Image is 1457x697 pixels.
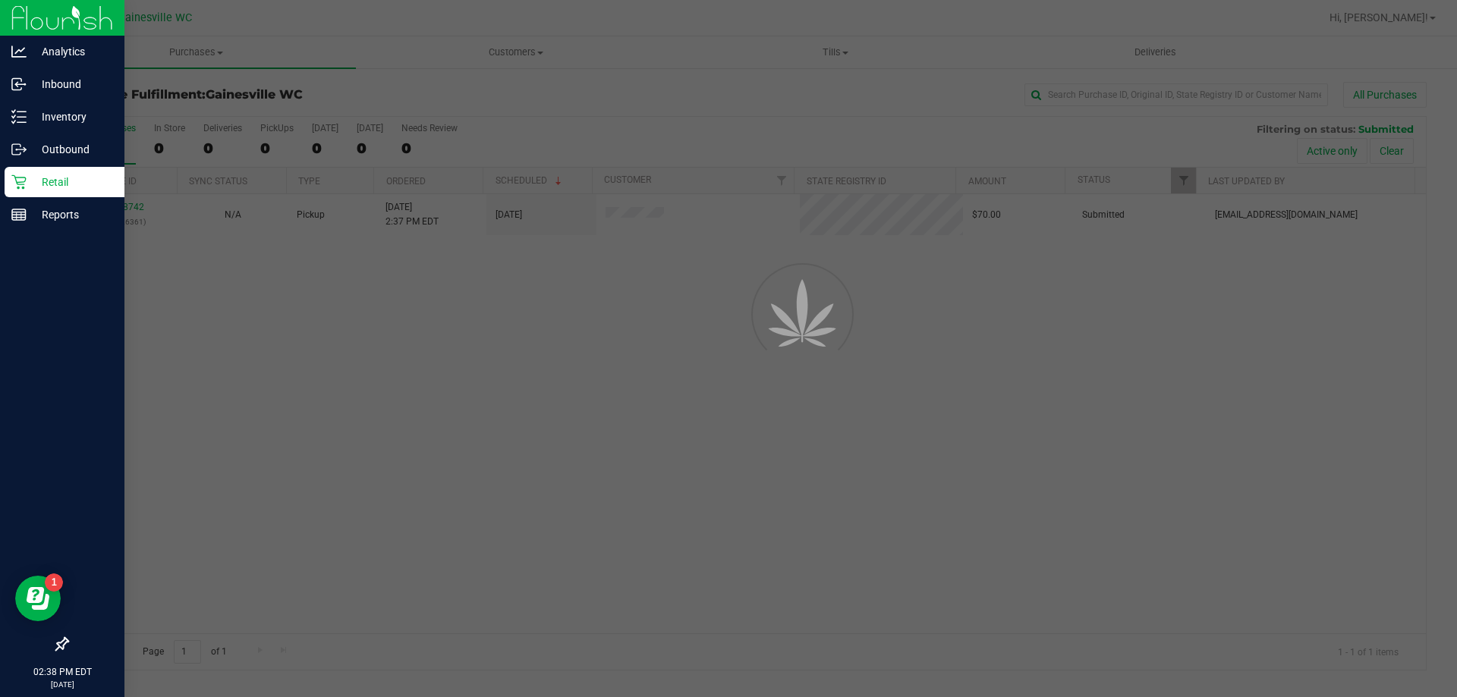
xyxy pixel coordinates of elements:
[11,207,27,222] inline-svg: Reports
[45,573,63,592] iframe: Resource center unread badge
[15,576,61,621] iframe: Resource center
[7,665,118,679] p: 02:38 PM EDT
[11,44,27,59] inline-svg: Analytics
[11,109,27,124] inline-svg: Inventory
[7,679,118,690] p: [DATE]
[27,140,118,159] p: Outbound
[27,75,118,93] p: Inbound
[27,108,118,126] p: Inventory
[27,42,118,61] p: Analytics
[11,174,27,190] inline-svg: Retail
[11,142,27,157] inline-svg: Outbound
[27,206,118,224] p: Reports
[27,173,118,191] p: Retail
[11,77,27,92] inline-svg: Inbound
